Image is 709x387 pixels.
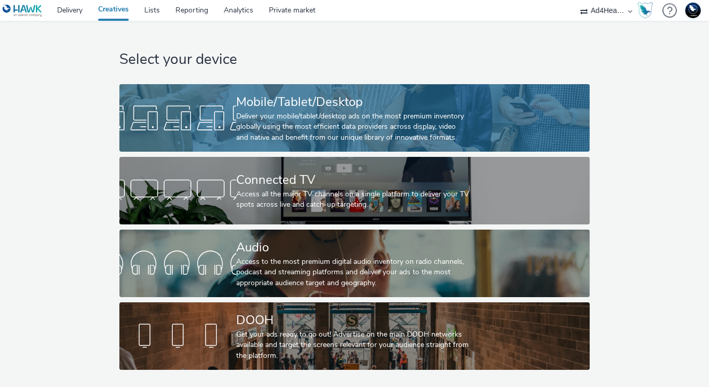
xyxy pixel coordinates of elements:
a: Connected TVAccess all the major TV channels on a single platform to deliver your TV spots across... [119,157,590,224]
img: Hawk Academy [637,2,653,19]
div: Connected TV [236,171,469,189]
a: Mobile/Tablet/DesktopDeliver your mobile/tablet/desktop ads on the most premium inventory globall... [119,84,590,152]
a: AudioAccess to the most premium digital audio inventory on radio channels, podcast and streaming ... [119,230,590,297]
div: Access all the major TV channels on a single platform to deliver your TV spots across live and ca... [236,189,469,210]
div: Deliver your mobile/tablet/desktop ads on the most premium inventory globally using the most effi... [236,111,469,143]
div: Mobile/Tablet/Desktop [236,93,469,111]
div: DOOH [236,311,469,329]
a: Hawk Academy [637,2,657,19]
div: Get your ads ready to go out! Advertise on the main DOOH networks available and target the screen... [236,329,469,361]
img: undefined Logo [3,4,43,17]
div: Access to the most premium digital audio inventory on radio channels, podcast and streaming platf... [236,257,469,288]
h1: Select your device [119,50,590,70]
div: Audio [236,238,469,257]
a: DOOHGet your ads ready to go out! Advertise on the main DOOH networks available and target the sc... [119,302,590,370]
img: Support Hawk [685,3,701,18]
